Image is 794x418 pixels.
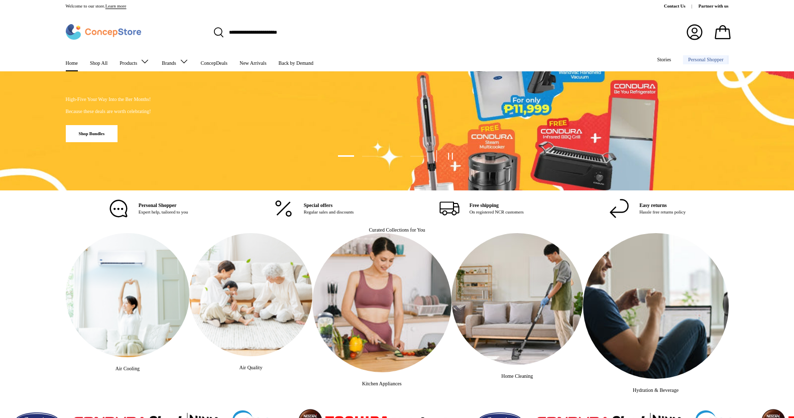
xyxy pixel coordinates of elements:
a: Hydration & Beverage [633,387,678,393]
a: Easy returns Hassle free returns policy [566,198,729,219]
a: Kitchen Appliances [312,233,451,372]
a: Partner with us [699,3,729,10]
a: Home [66,55,78,71]
strong: Special offers [304,202,333,208]
a: Home Cleaning [501,373,533,379]
a: Air Quality [240,365,263,370]
p: High-Five Your Way Into the Ber Months! [66,95,151,103]
a: Air Cooling [116,366,140,371]
p: Hassle free returns policy [639,209,686,216]
strong: Personal Shopper [139,202,177,208]
h2: Because these deals are worth celebrating! [66,108,151,115]
a: Back by Demand [279,55,313,71]
strong: Easy returns [639,202,667,208]
p: Regular sales and discounts [304,209,354,216]
a: Learn more [105,4,127,9]
nav: Secondary [633,51,728,71]
a: Shop Bundles [66,125,118,143]
p: On registered NCR customers [470,209,524,216]
a: Products [120,51,150,71]
a: Hydration & Beverage [583,233,729,379]
a: Personal Shopper [683,55,728,64]
h2: Curated Collections for You [369,227,425,233]
a: ConcepDeals [201,55,228,71]
a: Special offers Regular sales and discounts [231,198,397,219]
nav: Primary [66,51,313,71]
p: Expert help, tailored to you [139,209,188,216]
a: Brands [162,51,188,71]
a: Contact Us [664,3,699,10]
a: Shop All [90,55,107,71]
a: Personal Shopper Expert help, tailored to you [66,198,231,219]
img: Air Quality [189,233,312,356]
span: Personal Shopper [688,57,723,62]
p: Welcome to our store. [66,3,127,10]
a: Free shipping On registered NCR customers [397,198,567,219]
a: Kitchen Appliances [362,381,402,386]
a: New Arrivals [240,55,267,71]
summary: Products [114,51,156,71]
a: Air Cooling [66,233,190,357]
strong: Free shipping [470,202,499,208]
img: Air Cooling | ConcepStore [66,233,190,357]
a: Stories [657,52,671,68]
img: ConcepStore [66,24,141,40]
summary: Brands [156,51,194,71]
a: Home Cleaning [451,233,583,365]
